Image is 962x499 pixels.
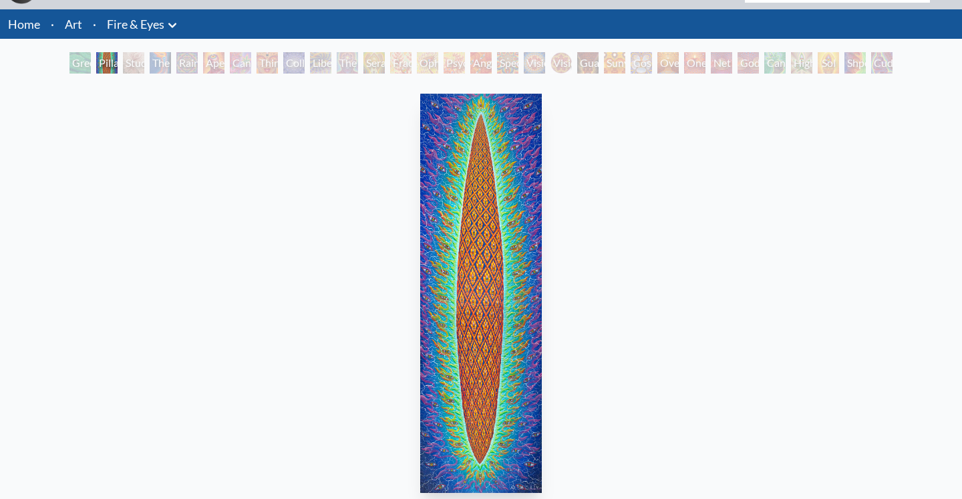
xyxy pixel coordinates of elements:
a: Fire & Eyes [107,15,164,33]
div: Collective Vision [283,52,305,74]
div: Spectral Lotus [497,52,518,74]
li: · [45,9,59,39]
div: Cannafist [764,52,786,74]
div: Seraphic Transport Docking on the Third Eye [363,52,385,74]
div: Godself [738,52,759,74]
div: Cannabis Sutra [230,52,251,74]
li: · [88,9,102,39]
div: Vision Crystal [524,52,545,74]
div: Guardian of Infinite Vision [577,52,599,74]
div: Green Hand [69,52,91,74]
div: Psychomicrograph of a Fractal Paisley Cherub Feather Tip [444,52,465,74]
div: Sunyata [604,52,625,74]
div: Study for the Great Turn [123,52,144,74]
div: Third Eye Tears of Joy [257,52,278,74]
div: Oversoul [657,52,679,74]
div: Cosmic Elf [631,52,652,74]
div: The Seer [337,52,358,74]
div: Aperture [203,52,224,74]
div: Liberation Through Seeing [310,52,331,74]
div: Ophanic Eyelash [417,52,438,74]
div: Sol Invictus [818,52,839,74]
div: One [684,52,705,74]
img: Pillar-of-Awareness--2023---Alex-Grey-watermarked-(1).jpg [420,94,542,493]
div: Pillar of Awareness [96,52,118,74]
a: Home [8,17,40,31]
div: Rainbow Eye Ripple [176,52,198,74]
div: Fractal Eyes [390,52,412,74]
div: Shpongled [844,52,866,74]
div: Higher Vision [791,52,812,74]
div: Angel Skin [470,52,492,74]
div: Cuddle [871,52,893,74]
div: Vision Crystal Tondo [550,52,572,74]
a: Art [65,15,82,33]
div: Net of Being [711,52,732,74]
div: The Torch [150,52,171,74]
